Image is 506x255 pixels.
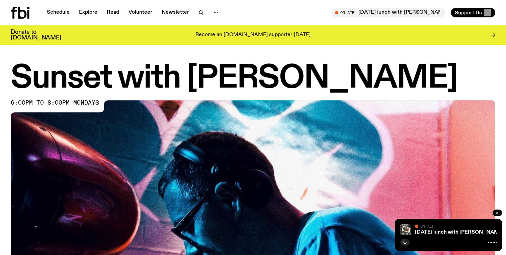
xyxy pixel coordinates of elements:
h1: Sunset with [PERSON_NAME] [11,63,495,94]
a: Read [103,8,123,17]
a: [DATE] lunch with [PERSON_NAME]! [415,230,505,235]
p: Become an [DOMAIN_NAME] supporter [DATE] [195,32,311,38]
a: Schedule [43,8,74,17]
a: Volunteer [124,8,156,17]
h3: Donate to [DOMAIN_NAME] [11,29,61,41]
span: Support Us [455,10,482,16]
a: Newsletter [158,8,193,17]
a: Explore [75,8,101,17]
button: On Air[DATE] lunch with [PERSON_NAME]! [332,8,445,17]
button: Support Us [451,8,495,17]
span: On Air [420,224,434,228]
img: A polaroid of Ella Avni in the studio on top of the mixer which is also located in the studio. [400,224,411,235]
span: 6:00pm to 8:00pm mondays [11,100,99,106]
